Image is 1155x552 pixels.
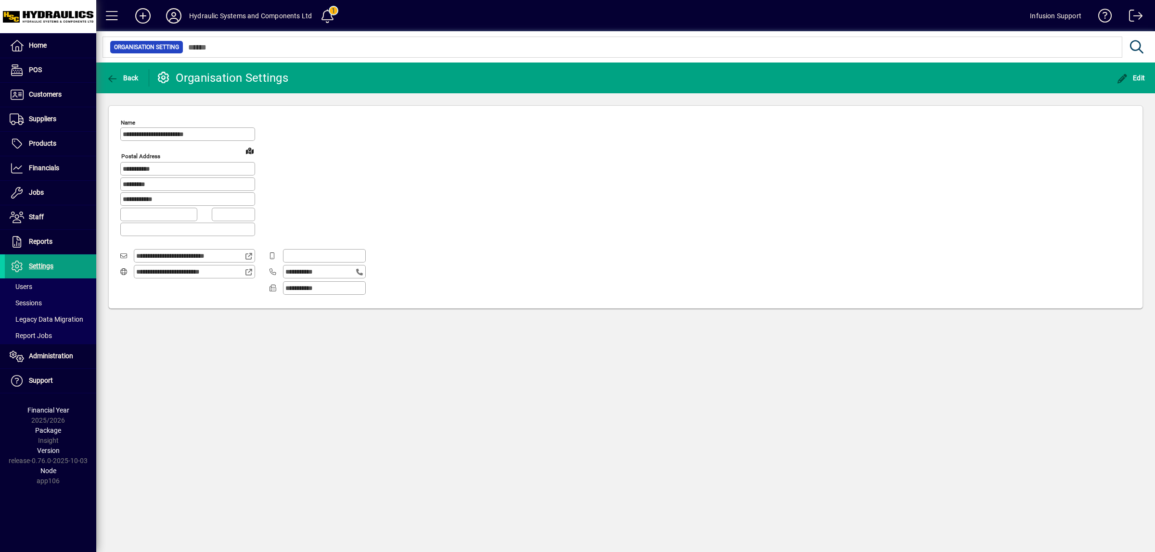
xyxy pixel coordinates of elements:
span: Node [40,467,56,475]
button: Profile [158,7,189,25]
span: Support [29,376,53,384]
span: Report Jobs [10,332,52,339]
mat-label: Name [121,119,135,126]
span: Users [10,283,32,290]
span: Package [35,427,61,434]
span: Jobs [29,188,44,196]
span: Settings [29,262,53,270]
app-page-header-button: Back [96,69,149,87]
span: Reports [29,238,52,245]
a: Products [5,132,96,156]
div: Organisation Settings [156,70,288,86]
a: Suppliers [5,107,96,131]
button: Back [104,69,141,87]
a: Report Jobs [5,327,96,344]
a: View on map [242,143,257,158]
a: Customers [5,83,96,107]
a: POS [5,58,96,82]
a: Financials [5,156,96,180]
span: Suppliers [29,115,56,123]
span: Sessions [10,299,42,307]
a: Logout [1122,2,1143,33]
a: Home [5,34,96,58]
a: Users [5,278,96,295]
a: Sessions [5,295,96,311]
span: Customers [29,90,62,98]
span: Version [37,447,60,454]
span: Back [106,74,139,82]
a: Staff [5,205,96,229]
a: Knowledge Base [1091,2,1112,33]
span: Financials [29,164,59,172]
button: Add [128,7,158,25]
a: Support [5,369,96,393]
div: Infusion Support [1030,8,1081,24]
span: Edit [1116,74,1145,82]
span: Administration [29,352,73,360]
span: Financial Year [27,406,69,414]
button: Edit [1114,69,1148,87]
a: Legacy Data Migration [5,311,96,327]
span: Products [29,139,56,147]
a: Administration [5,344,96,368]
span: Home [29,41,47,49]
div: Hydraulic Systems and Components Ltd [189,8,312,24]
span: POS [29,66,42,74]
span: Organisation Setting [114,42,179,52]
span: Staff [29,213,44,221]
a: Reports [5,230,96,254]
span: Legacy Data Migration [10,315,83,323]
a: Jobs [5,181,96,205]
